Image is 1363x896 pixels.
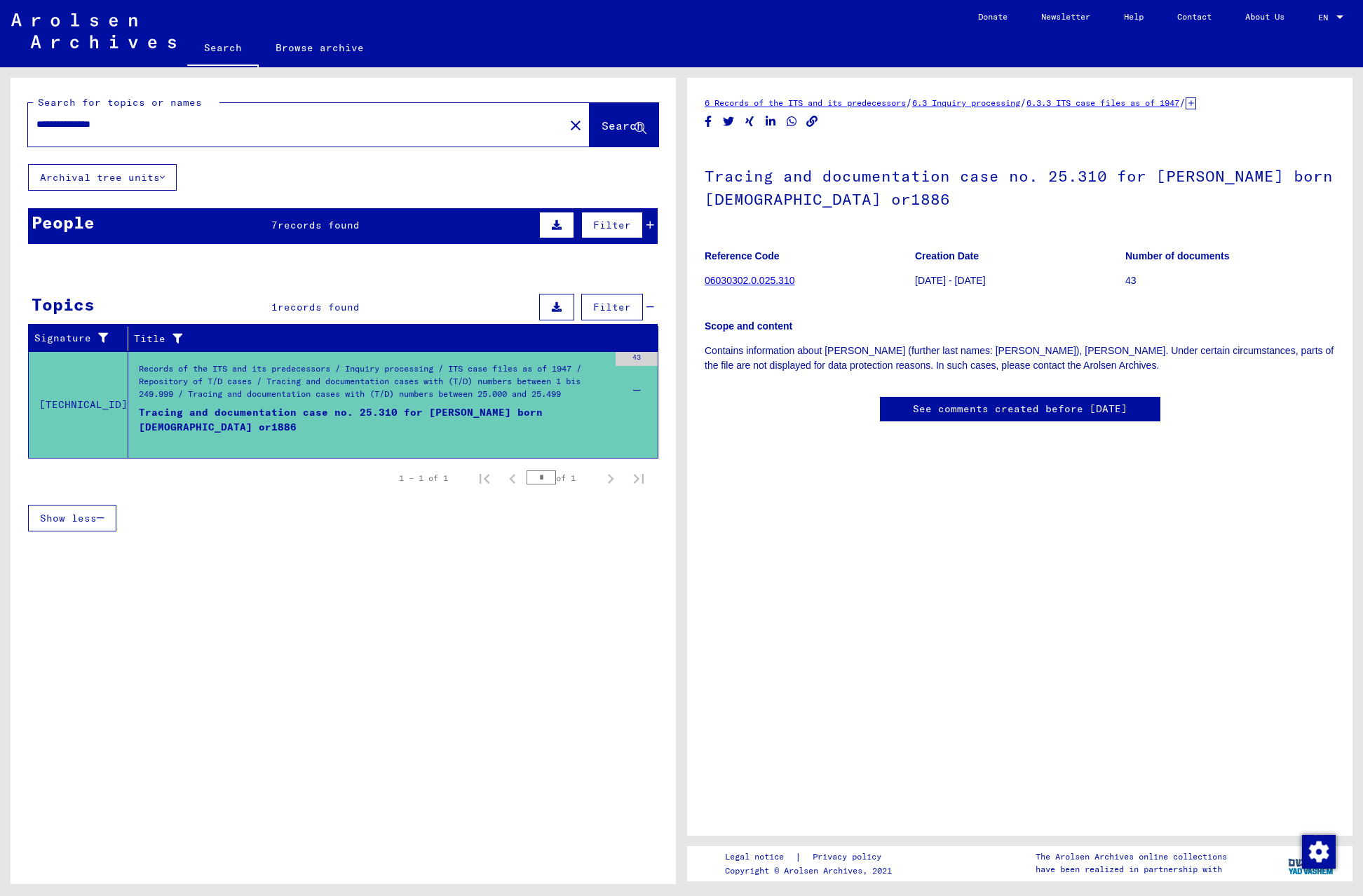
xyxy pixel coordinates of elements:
[134,327,644,350] div: Title
[562,111,590,139] button: Clear
[1036,863,1227,876] p: have been realized in partnership with
[259,31,381,65] a: Browse archive
[597,464,625,492] button: Next page
[705,250,780,262] b: Reference Code
[590,103,658,147] button: Search
[764,113,778,130] button: Share on LinkedIn
[1179,96,1186,109] span: /
[28,505,116,531] button: Show less
[567,117,584,134] mat-icon: close
[139,405,609,447] div: Tracing and documentation case no. 25.310 for [PERSON_NAME] born [DEMOGRAPHIC_DATA] or1886
[11,13,176,48] img: Arolsen_neg.svg
[805,113,820,130] button: Copy link
[40,512,97,524] span: Show less
[1026,97,1179,108] a: 6.3.3 ITS case files as of 1947
[32,210,95,235] div: People
[801,850,898,864] a: Privacy policy
[705,144,1335,229] h1: Tracing and documentation case no. 25.310 for [PERSON_NAME] born [DEMOGRAPHIC_DATA] or1886
[134,332,630,346] div: Title
[187,31,259,67] a: Search
[725,850,795,864] a: Legal notice
[1125,250,1230,262] b: Number of documents
[725,864,898,877] p: Copyright © Arolsen Archives, 2021
[701,113,716,130] button: Share on Facebook
[915,273,1125,288] p: [DATE] - [DATE]
[593,219,631,231] span: Filter
[1318,12,1328,22] mat-select-trigger: EN
[1285,846,1338,881] img: yv_logo.png
[1125,273,1335,288] p: 43
[1036,850,1227,863] p: The Arolsen Archives online collections
[705,97,906,108] a: 6 Records of the ITS and its predecessors
[705,344,1335,373] p: Contains information about [PERSON_NAME] (further last names: [PERSON_NAME]), [PERSON_NAME]. Unde...
[785,113,799,130] button: Share on WhatsApp
[38,96,202,109] mat-label: Search for topics or names
[28,164,177,191] button: Archival tree units
[581,294,643,320] button: Filter
[139,362,609,412] div: Records of the ITS and its predecessors / Inquiry processing / ITS case files as of 1947 / Reposi...
[581,212,643,238] button: Filter
[1020,96,1026,109] span: /
[721,113,736,130] button: Share on Twitter
[913,402,1127,416] a: See comments created before [DATE]
[278,219,360,231] span: records found
[912,97,1020,108] a: 6.3 Inquiry processing
[499,464,527,492] button: Previous page
[906,96,912,109] span: /
[705,275,794,286] a: 06030302.0.025.310
[742,113,757,130] button: Share on Xing
[915,250,979,262] b: Creation Date
[1302,835,1336,869] img: Zustimmung ändern
[1301,834,1335,868] div: Zustimmung ändern
[34,327,131,350] div: Signature
[470,464,499,492] button: First page
[34,331,117,346] div: Signature
[593,301,631,313] span: Filter
[705,320,792,332] b: Scope and content
[602,118,644,133] span: Search
[271,219,278,231] span: 7
[725,850,898,864] div: |
[625,464,653,492] button: Last page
